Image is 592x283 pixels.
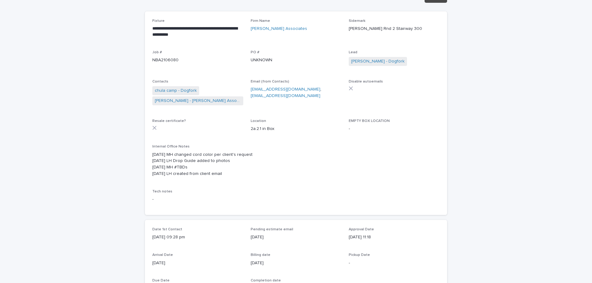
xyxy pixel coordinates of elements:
[251,228,293,231] span: Pending estimate email
[251,119,266,123] span: Location
[349,19,365,23] span: Sidemark
[251,94,320,98] a: [EMAIL_ADDRESS][DOMAIN_NAME]
[349,253,370,257] span: Pickup Date
[349,234,440,241] p: [DATE] 11:18
[251,126,342,132] p: 2a.2.1 in Box
[251,260,342,266] p: [DATE]
[251,279,281,282] span: Completion date
[349,26,440,32] p: [PERSON_NAME] Rnd 2 Stairway 300
[349,260,440,266] p: -
[152,234,243,241] p: [DATE] 09:28 pm
[152,119,186,123] span: Resale certificate?
[349,119,390,123] span: EMPTY BOX LOCATION
[152,253,173,257] span: Arrival Date
[251,253,270,257] span: Billing date
[152,279,170,282] span: Due Date
[251,51,259,54] span: PO #
[349,51,357,54] span: Lead
[349,80,383,83] span: Disable autoemails
[152,145,190,148] span: Internal Office Notes
[251,87,320,91] a: [EMAIL_ADDRESS][DOMAIN_NAME]
[155,87,197,94] a: chula camp - Dogfork
[251,26,307,32] a: [PERSON_NAME] Associates
[152,57,243,63] p: NBA2106080
[152,196,440,203] p: -
[251,234,342,241] p: [DATE]
[351,58,405,65] a: [PERSON_NAME] - Dogfork
[152,19,165,23] span: Fixture
[349,126,440,132] p: -
[155,98,241,104] a: [PERSON_NAME] - [PERSON_NAME] Associates
[152,51,162,54] span: Job #
[152,260,243,266] p: [DATE]
[152,152,440,177] p: [DATE] MH changed cord color per client's request [DATE] LH Drop Guide added to photos [DATE] MH ...
[251,57,342,63] p: UNKNOWN
[152,190,172,193] span: Tech notes
[152,80,168,83] span: Contacts
[251,80,289,83] span: Email (from Contacts)
[349,228,374,231] span: Approval Date
[251,86,342,99] p: ,
[251,19,270,23] span: Firm Name
[152,228,182,231] span: Date 1st Contact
